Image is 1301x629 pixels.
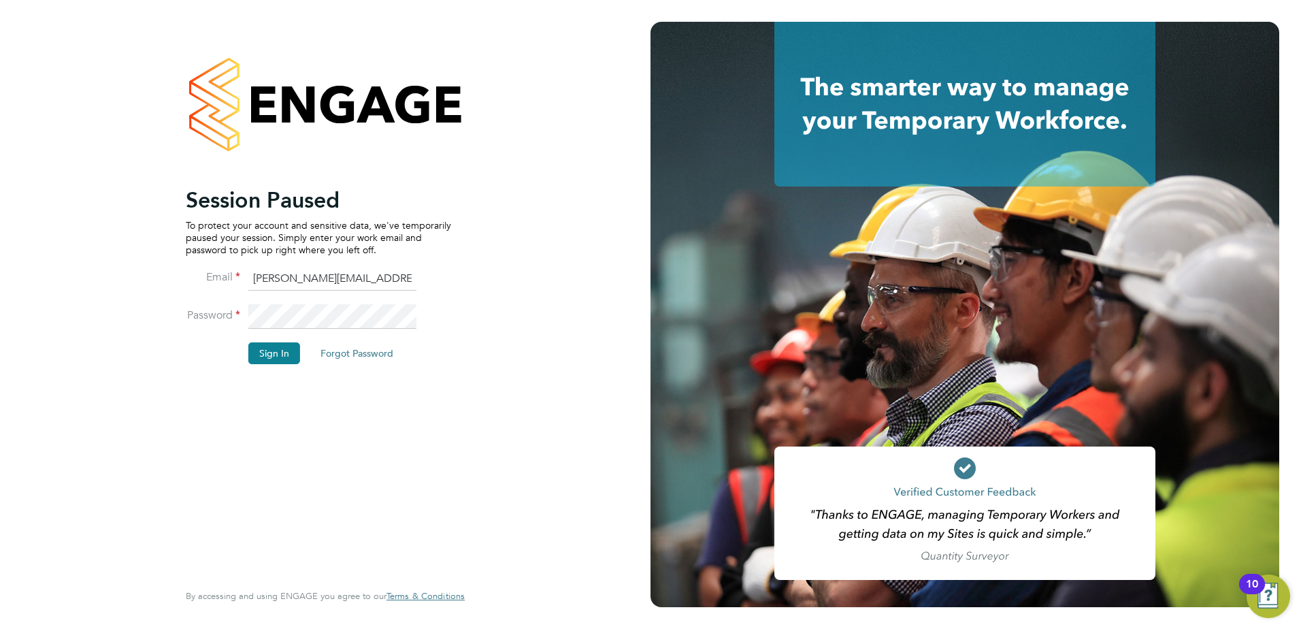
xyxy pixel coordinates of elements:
button: Open Resource Center, 10 new notifications [1247,575,1290,618]
a: Terms & Conditions [386,591,465,602]
p: To protect your account and sensitive data, we've temporarily paused your session. Simply enter y... [186,219,451,257]
button: Forgot Password [310,342,404,364]
label: Email [186,270,240,285]
span: By accessing and using ENGAGE you agree to our [186,590,465,602]
button: Sign In [248,342,300,364]
label: Password [186,308,240,323]
h2: Session Paused [186,187,451,214]
div: 10 [1246,584,1258,602]
input: Enter your work email... [248,267,416,291]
